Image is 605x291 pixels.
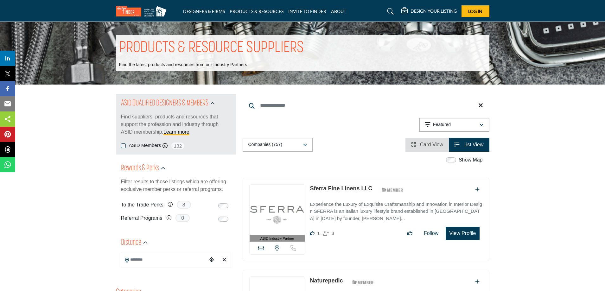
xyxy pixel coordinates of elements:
[230,9,283,14] a: PRODUCTS & RESOURCES
[420,227,443,240] button: Follow
[475,279,480,284] a: Add To List
[243,98,489,113] input: Search Keyword
[175,214,190,222] span: 0
[462,5,489,17] button: Log In
[463,142,484,147] span: List View
[248,142,282,148] p: Companies (757)
[420,142,443,147] span: Card View
[378,186,407,194] img: ASID Members Badge Icon
[116,6,170,16] img: Site Logo
[381,6,398,16] a: Search
[310,276,343,285] p: Naturepedic
[446,227,479,240] button: View Profile
[243,138,313,152] button: Companies (757)
[260,236,294,241] span: ASID Industry Partner
[455,142,483,147] a: View List
[310,277,343,284] a: Naturepedic
[323,230,334,237] div: Followers
[207,253,216,267] div: Choose your current location
[218,203,228,208] input: Switch to To the Trade Perks
[459,156,483,164] label: Show Map
[183,9,225,14] a: DESIGNERS & FIRMS
[121,253,207,266] input: Search Location
[129,142,161,149] label: ASID Members
[121,212,162,224] label: Referral Programs
[250,185,305,242] a: ASID Industry Partner
[403,227,417,240] button: Like listing
[250,185,305,235] img: Sferra Fine Linens LLC
[349,278,377,286] img: ASID Members Badge Icon
[433,122,451,128] p: Featured
[317,231,320,236] span: 1
[419,118,489,132] button: Featured
[310,197,482,222] a: Experience the Luxury of Exquisite Craftsmanship and Innovation in Interior Design SFERRA is an I...
[468,9,482,14] span: Log In
[405,138,449,152] li: Card View
[121,178,231,193] p: Filter results to those listings which are offering exclusive member perks or referral programs.
[119,38,304,58] h1: PRODUCTS & RESOURCE SUPPLIERS
[121,237,141,249] h2: Distance
[310,185,372,192] a: Sferra Fine Linens LLC
[401,8,457,15] div: DESIGN YOUR LISTING
[177,201,191,209] span: 8
[171,142,185,150] span: 132
[449,138,489,152] li: List View
[218,217,228,222] input: Switch to Referral Programs
[121,163,159,174] h2: Rewards & Perks
[121,113,231,136] p: Find suppliers, products and resources that support the profession and industry through ASID memb...
[310,184,372,193] p: Sferra Fine Linens LLC
[475,187,480,192] a: Add To List
[220,253,229,267] div: Clear search location
[411,8,457,14] h5: DESIGN YOUR LISTING
[163,129,189,135] a: Learn more
[332,231,334,236] span: 3
[121,98,208,109] h2: ASID QUALIFIED DESIGNERS & MEMBERS
[288,9,326,14] a: INVITE TO FINDER
[331,9,346,14] a: ABOUT
[121,143,126,148] input: ASID Members checkbox
[411,142,443,147] a: View Card
[119,62,247,68] p: Find the latest products and resources from our Industry Partners
[310,231,315,236] i: Like
[310,201,482,222] p: Experience the Luxury of Exquisite Craftsmanship and Innovation in Interior Design SFERRA is an I...
[121,199,163,210] label: To the Trade Perks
